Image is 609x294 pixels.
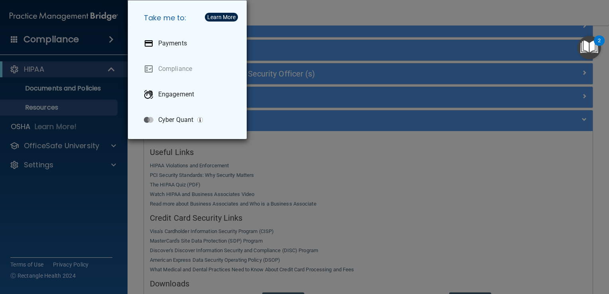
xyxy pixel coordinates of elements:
div: Learn More [207,14,236,20]
h5: Take me to: [138,7,240,29]
a: Compliance [138,58,240,80]
button: Open Resource Center, 2 new notifications [578,36,601,59]
div: 2 [598,41,601,51]
p: Cyber Quant [158,116,193,124]
a: Cyber Quant [138,109,240,131]
iframe: Drift Widget Chat Controller [569,240,599,270]
a: Payments [138,32,240,55]
a: Engagement [138,83,240,106]
p: Engagement [158,90,194,98]
p: Payments [158,39,187,47]
button: Learn More [205,13,238,22]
